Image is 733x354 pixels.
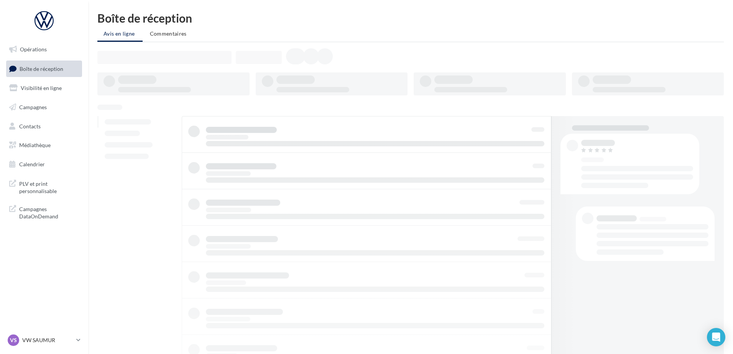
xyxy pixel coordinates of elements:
[20,46,47,52] span: Opérations
[19,104,47,110] span: Campagnes
[19,142,51,148] span: Médiathèque
[19,123,41,129] span: Contacts
[5,156,84,172] a: Calendrier
[21,85,62,91] span: Visibilité en ligne
[5,201,84,223] a: Campagnes DataOnDemand
[6,333,82,347] a: VS VW SAUMUR
[19,161,45,167] span: Calendrier
[5,80,84,96] a: Visibilité en ligne
[20,65,63,72] span: Boîte de réception
[10,336,17,344] span: VS
[97,12,724,24] div: Boîte de réception
[150,30,187,37] span: Commentaires
[19,204,79,220] span: Campagnes DataOnDemand
[19,179,79,195] span: PLV et print personnalisable
[22,336,73,344] p: VW SAUMUR
[5,41,84,57] a: Opérations
[5,137,84,153] a: Médiathèque
[5,175,84,198] a: PLV et print personnalisable
[5,61,84,77] a: Boîte de réception
[5,118,84,134] a: Contacts
[707,328,725,346] div: Open Intercom Messenger
[5,99,84,115] a: Campagnes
